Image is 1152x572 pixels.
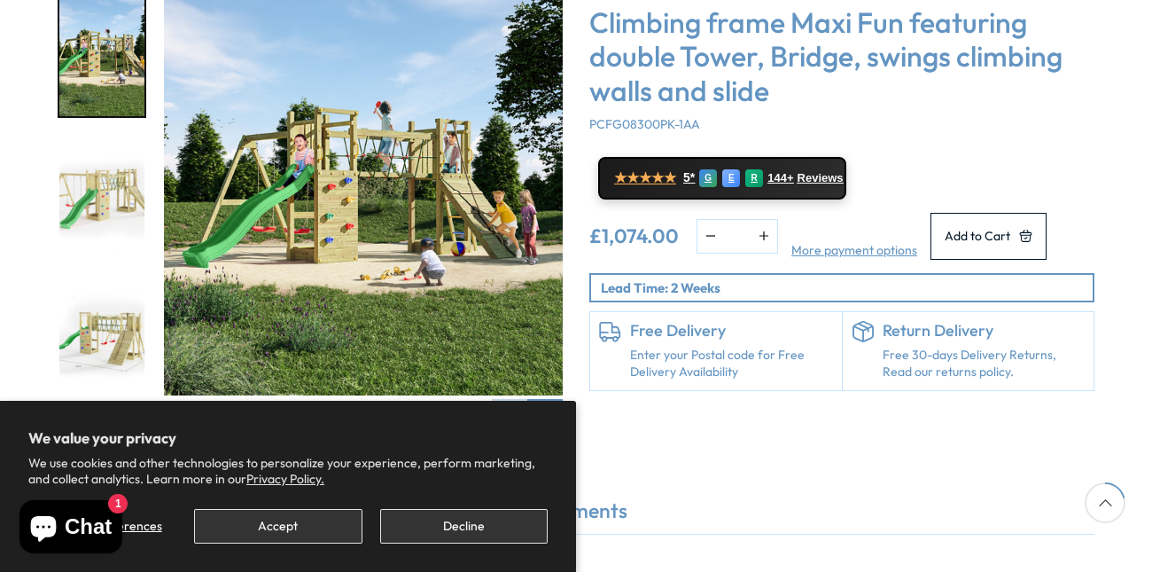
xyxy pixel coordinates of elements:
[630,321,833,341] h6: Free Delivery
[883,321,1086,341] h6: Return Delivery
[28,429,548,447] h2: We value your privacy
[246,471,324,487] a: Privacy Policy.
[59,276,144,394] img: MAXI_F_EXPO_STU1_fe481636-53fd-46dc-9b21-73d4adecc946_200x200.jpg
[767,171,793,185] span: 144+
[589,5,1094,107] h3: Climbing frame Maxi Fun featuring double Tower, Bridge, swings climbing walls and slide
[380,509,548,544] button: Decline
[699,169,717,187] div: G
[798,171,844,185] span: Reviews
[58,136,146,257] div: 2 / 8
[791,242,917,260] a: More payment options
[194,509,362,544] button: Accept
[945,230,1010,242] span: Add to Cart
[492,399,527,435] div: Previous slide
[589,226,679,246] ins: £1,074.00
[28,455,548,487] p: We use cookies and other technologies to personalize your experience, perform marketing, and coll...
[589,116,700,132] span: PCFG08300PK-1AA
[598,157,846,200] a: ★★★★★ 5* G E R 144+ Reviews
[58,552,1094,570] p: Explore endless fun with the Maxi Fun Climbing Frame.
[527,399,563,435] div: Next slide
[883,347,1086,381] p: Free 30-days Delivery Returns, Read our returns policy.
[722,169,740,187] div: E
[59,137,144,255] img: MAXI_F_EXPO_STU-Copy_c7a55c2d-c6fe-4267-b0f9-9f8a910391b8_200x200.jpg
[930,213,1047,260] button: Add to Cart
[745,169,763,187] div: R
[614,169,676,186] span: ★★★★★
[630,347,833,381] a: Enter your Postal code for Free Delivery Availability
[14,500,128,558] inbox-online-store-chat: Shopify online store chat
[601,278,1093,297] p: Lead Time: 2 Weeks
[58,274,146,396] div: 3 / 8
